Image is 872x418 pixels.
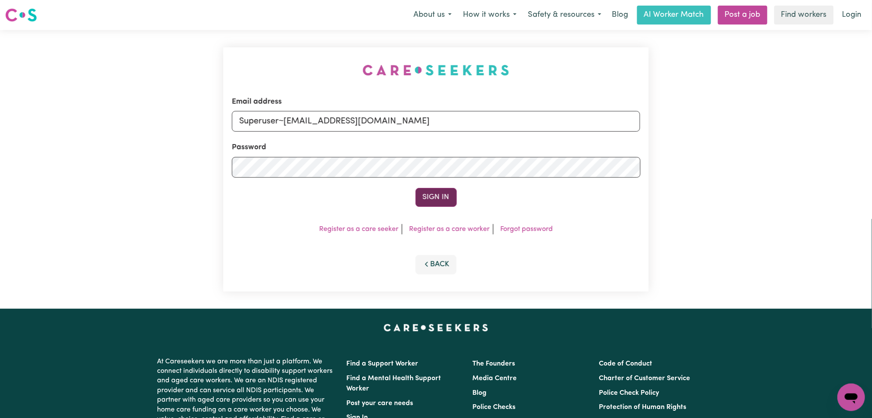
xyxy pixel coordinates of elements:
a: Post a job [718,6,767,25]
button: Sign In [416,188,457,207]
button: How it works [457,6,522,24]
a: Charter of Customer Service [599,375,690,382]
a: Forgot password [500,226,553,233]
button: About us [408,6,457,24]
a: Protection of Human Rights [599,404,686,411]
label: Email address [232,96,282,108]
a: Careseekers logo [5,5,37,25]
a: Register as a care seeker [319,226,398,233]
a: Blog [607,6,634,25]
a: Find a Support Worker [347,360,419,367]
button: Safety & resources [522,6,607,24]
a: Police Checks [473,404,516,411]
a: Login [837,6,867,25]
a: Blog [473,390,487,396]
a: Register as a care worker [409,226,490,233]
a: AI Worker Match [637,6,711,25]
a: Media Centre [473,375,517,382]
input: Email address [232,111,641,132]
a: Careseekers home page [384,324,488,331]
a: The Founders [473,360,515,367]
a: Post your care needs [347,400,413,407]
button: Back [416,255,457,274]
label: Password [232,142,266,153]
a: Find a Mental Health Support Worker [347,375,441,392]
iframe: Button to launch messaging window [838,384,865,411]
a: Police Check Policy [599,390,659,396]
img: Careseekers logo [5,7,37,23]
a: Find workers [774,6,834,25]
a: Code of Conduct [599,360,652,367]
